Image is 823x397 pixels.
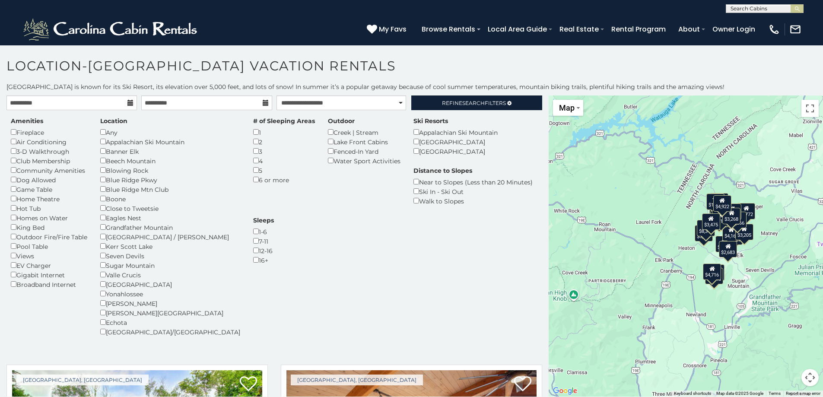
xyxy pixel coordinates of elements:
div: Walk to Slopes [413,196,533,206]
span: Refine Filters [442,100,506,106]
div: King Bed [11,222,87,232]
div: [GEOGRAPHIC_DATA] / [PERSON_NAME] [100,232,240,241]
img: Google [551,385,579,397]
a: My Favs [367,24,409,35]
div: Boone [100,194,240,203]
div: Yonahlossee [100,289,240,299]
div: Banner Elk [100,146,240,156]
div: [GEOGRAPHIC_DATA] [413,137,498,146]
div: [PERSON_NAME][GEOGRAPHIC_DATA] [100,308,240,318]
div: Appalachian Ski Mountain [100,137,240,146]
div: $1,999 [706,194,724,210]
div: 3-D Walkthrough [11,146,87,156]
button: Keyboard shortcuts [674,391,711,397]
div: Sugar Mountain [100,260,240,270]
div: Close to Tweetsie [100,203,240,213]
div: Appalachian Ski Mountain [413,127,498,137]
a: Add to favorites [514,375,531,394]
a: Report a map error [786,391,820,396]
div: Kerr Scott Lake [100,241,240,251]
span: Map [559,103,575,112]
div: Fenced-In Yard [328,146,400,156]
span: My Favs [379,24,407,35]
div: 5 [253,165,315,175]
a: Local Area Guide [483,22,551,37]
div: $3,205 [735,224,753,240]
div: Community Amenities [11,165,87,175]
img: White-1-2.png [22,16,201,42]
label: Amenities [11,117,43,125]
div: 16+ [253,255,274,265]
div: $2,247 [715,236,734,252]
span: Map data ©2025 Google [716,391,763,396]
div: Blowing Rock [100,165,240,175]
div: [GEOGRAPHIC_DATA] [100,279,240,289]
div: $4,548 [705,267,723,284]
div: 4 [253,156,315,165]
a: Add to favorites [240,375,257,394]
label: Ski Resorts [413,117,448,125]
div: $3,137 [695,225,713,241]
div: $1,882 [711,193,729,209]
div: $4,160 [722,225,740,241]
div: $3,165 [712,210,730,226]
label: Location [100,117,127,125]
a: Open this area in Google Maps (opens a new window) [551,385,579,397]
div: $2,683 [719,241,737,257]
div: Views [11,251,87,260]
div: Broadband Internet [11,279,87,289]
label: Distance to Slopes [413,166,472,175]
img: mail-regular-white.png [789,23,801,35]
div: Eagles Nest [100,213,240,222]
div: $4,716 [703,263,721,279]
div: Air Conditioning [11,137,87,146]
div: 2 [253,137,315,146]
div: $3,475 [702,213,720,230]
a: Browse Rentals [417,22,480,37]
label: # of Sleeping Areas [253,117,315,125]
div: [GEOGRAPHIC_DATA]/[GEOGRAPHIC_DATA] [100,327,240,337]
a: [GEOGRAPHIC_DATA], [GEOGRAPHIC_DATA] [291,375,423,385]
a: Owner Login [708,22,759,37]
div: [PERSON_NAME] [100,299,240,308]
div: $4,772 [737,203,756,219]
div: EV Charger [11,260,87,270]
div: Homes on Water [11,213,87,222]
div: 1 [253,127,315,137]
a: Real Estate [555,22,603,37]
div: Lake Front Cabins [328,137,400,146]
div: Seven Devils [100,251,240,260]
div: $3,666 [728,211,747,228]
div: 6 or more [253,175,315,184]
div: 7-11 [253,236,274,246]
div: 3 [253,146,315,156]
div: Beech Mountain [100,156,240,165]
div: Outdoor Fire/Fire Table [11,232,87,241]
div: $3,268 [723,208,741,224]
a: RefineSearchFilters [411,95,542,110]
div: Gigabit Internet [11,270,87,279]
button: Toggle fullscreen view [801,100,819,117]
div: Any [100,127,240,137]
img: phone-regular-white.png [768,23,780,35]
div: $8,319 [697,220,715,236]
div: 12-16 [253,246,274,255]
div: Water Sport Activities [328,156,400,165]
button: Change map style [553,100,583,116]
div: Blue Ridge Mtn Club [100,184,240,194]
div: Home Theatre [11,194,87,203]
a: Terms [769,391,781,396]
div: $3,907 [709,204,728,221]
a: Rental Program [607,22,670,37]
a: [GEOGRAPHIC_DATA], [GEOGRAPHIC_DATA] [16,375,149,385]
div: Game Table [11,184,87,194]
div: Echota [100,318,240,327]
div: Valle Crucis [100,270,240,279]
span: Search [462,100,485,106]
div: Near to Slopes (Less than 20 Minutes) [413,177,533,187]
div: Pool Table [11,241,87,251]
label: Sleeps [253,216,274,225]
div: Creek | Stream [328,127,400,137]
div: $4,922 [713,195,731,212]
div: $2,478 [724,203,742,220]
